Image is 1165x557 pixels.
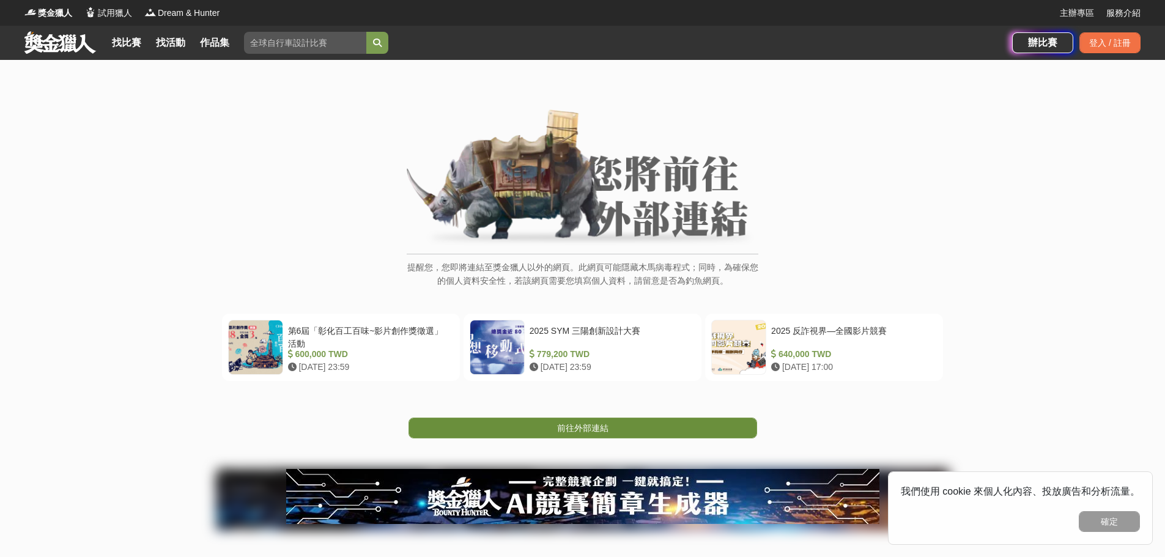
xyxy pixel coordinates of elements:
[222,314,460,381] a: 第6屆「彰化百工百味~影片創作獎徵選」活動 600,000 TWD [DATE] 23:59
[84,6,97,18] img: Logo
[409,418,757,438] a: 前往外部連結
[705,314,943,381] a: 2025 反詐視界—全國影片競賽 640,000 TWD [DATE] 17:00
[1079,511,1140,532] button: 確定
[530,361,690,374] div: [DATE] 23:59
[84,7,132,20] a: Logo試用獵人
[288,325,449,348] div: 第6屆「彰化百工百味~影片創作獎徵選」活動
[24,6,37,18] img: Logo
[530,325,690,348] div: 2025 SYM 三陽創新設計大賽
[1012,32,1073,53] a: 辦比賽
[771,325,932,348] div: 2025 反詐視界—全國影片競賽
[24,7,72,20] a: Logo獎金獵人
[288,361,449,374] div: [DATE] 23:59
[107,34,146,51] a: 找比賽
[901,486,1140,496] span: 我們使用 cookie 來個人化內容、投放廣告和分析流量。
[1060,7,1094,20] a: 主辦專區
[244,32,366,54] input: 全球自行車設計比賽
[158,7,220,20] span: Dream & Hunter
[557,423,608,433] span: 前往外部連結
[1106,7,1141,20] a: 服務介紹
[464,314,701,381] a: 2025 SYM 三陽創新設計大賽 779,200 TWD [DATE] 23:59
[144,6,157,18] img: Logo
[38,7,72,20] span: 獎金獵人
[288,348,449,361] div: 600,000 TWD
[771,361,932,374] div: [DATE] 17:00
[771,348,932,361] div: 640,000 TWD
[195,34,234,51] a: 作品集
[144,7,220,20] a: LogoDream & Hunter
[286,469,879,524] img: e66c81bb-b616-479f-8cf1-2a61d99b1888.jpg
[407,109,758,248] img: External Link Banner
[407,260,758,300] p: 提醒您，您即將連結至獎金獵人以外的網頁。此網頁可能隱藏木馬病毒程式；同時，為確保您的個人資料安全性，若該網頁需要您填寫個人資料，請留意是否為釣魚網頁。
[98,7,132,20] span: 試用獵人
[530,348,690,361] div: 779,200 TWD
[1079,32,1141,53] div: 登入 / 註冊
[151,34,190,51] a: 找活動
